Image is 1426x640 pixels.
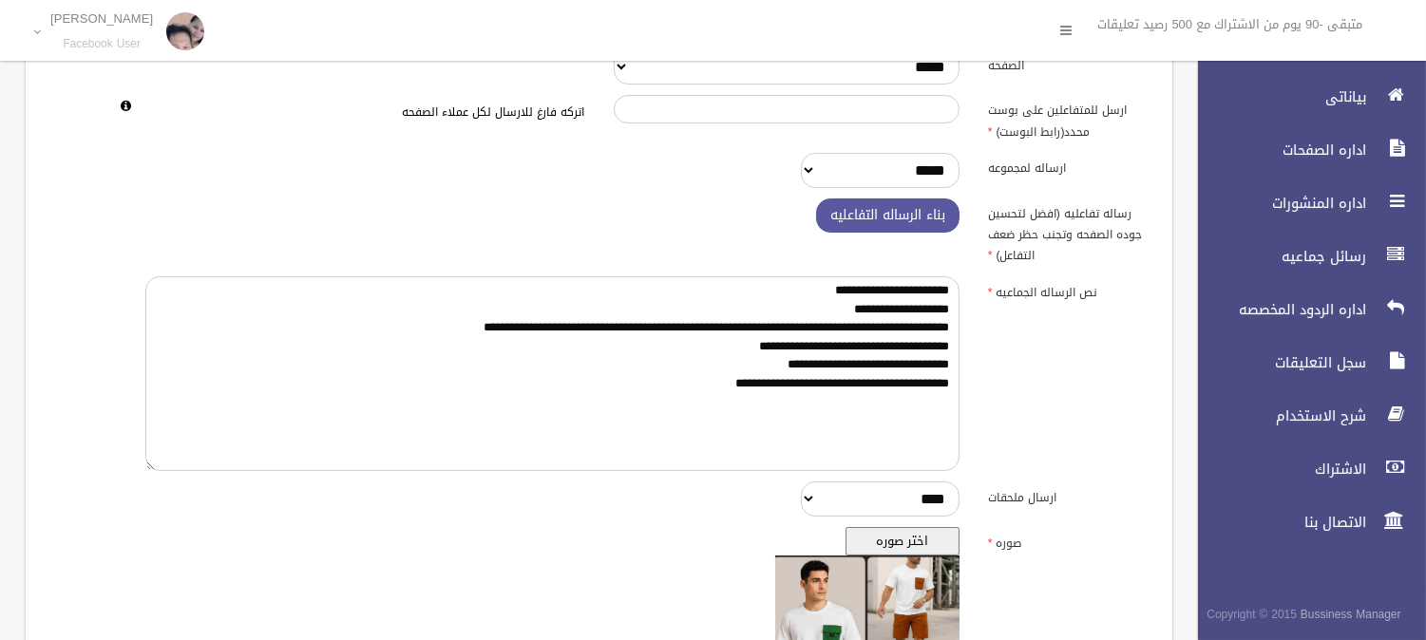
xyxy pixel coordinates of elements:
[1182,513,1372,532] span: الاتصال بنا
[1182,247,1372,266] span: رسائل جماعيه
[1182,289,1426,330] a: اداره الردود المخصصه
[145,106,585,119] h6: اتركه فارغ للارسال لكل عملاء الصفحه
[816,198,960,234] button: بناء الرساله التفاعليه
[1182,395,1426,437] a: شرح الاستخدام
[846,527,960,555] button: اختر صوره
[1182,342,1426,384] a: سجل التعليقات
[1182,235,1426,277] a: رسائل جماعيه
[974,527,1161,554] label: صوره
[974,198,1161,267] label: رساله تفاعليه (افضل لتحسين جوده الصفحه وتجنب حظر ضعف التفاعل)
[1207,604,1297,625] span: Copyright © 2015
[1301,604,1401,625] strong: Bussiness Manager
[1182,76,1426,118] a: بياناتى
[1182,300,1372,319] span: اداره الردود المخصصه
[1182,448,1426,490] a: الاشتراك
[1182,141,1372,160] span: اداره الصفحات
[974,481,1161,508] label: ارسال ملحقات
[1182,182,1426,224] a: اداره المنشورات
[50,11,153,26] p: [PERSON_NAME]
[1182,194,1372,213] span: اداره المنشورات
[50,37,153,51] small: Facebook User
[974,153,1161,179] label: ارساله لمجموعه
[974,276,1161,303] label: نص الرساله الجماعيه
[1182,501,1426,543] a: الاتصال بنا
[1182,460,1372,479] span: الاشتراك
[1182,87,1372,106] span: بياناتى
[1182,129,1426,171] a: اداره الصفحات
[1182,406,1372,425] span: شرح الاستخدام
[1182,353,1372,372] span: سجل التعليقات
[974,95,1161,142] label: ارسل للمتفاعلين على بوست محدد(رابط البوست)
